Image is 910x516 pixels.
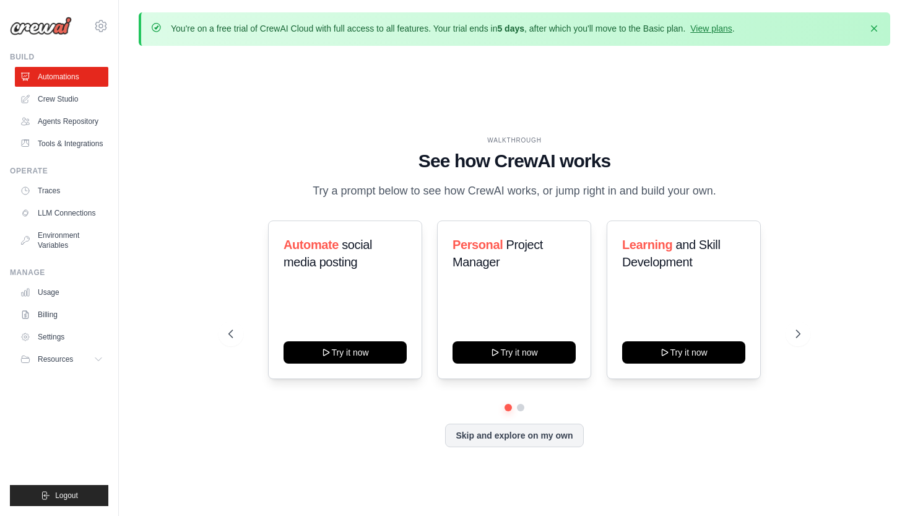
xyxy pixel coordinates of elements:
[306,182,722,200] p: Try a prompt below to see how CrewAI works, or jump right in and build your own.
[15,282,108,302] a: Usage
[38,354,73,364] span: Resources
[445,424,583,447] button: Skip and explore on my own
[15,134,108,154] a: Tools & Integrations
[15,181,108,201] a: Traces
[622,238,720,269] span: and Skill Development
[15,305,108,325] a: Billing
[284,341,407,364] button: Try it now
[55,491,78,501] span: Logout
[622,341,745,364] button: Try it now
[10,268,108,278] div: Manage
[228,150,800,172] h1: See how CrewAI works
[453,341,576,364] button: Try it now
[622,238,672,251] span: Learning
[15,67,108,87] a: Automations
[284,238,339,251] span: Automate
[10,52,108,62] div: Build
[15,203,108,223] a: LLM Connections
[15,225,108,255] a: Environment Variables
[15,89,108,109] a: Crew Studio
[10,485,108,506] button: Logout
[15,327,108,347] a: Settings
[171,22,735,35] p: You're on a free trial of CrewAI Cloud with full access to all features. Your trial ends in , aft...
[228,136,800,145] div: WALKTHROUGH
[453,238,543,269] span: Project Manager
[10,17,72,35] img: Logo
[497,24,524,33] strong: 5 days
[15,112,108,131] a: Agents Repository
[284,238,372,269] span: social media posting
[10,166,108,176] div: Operate
[690,24,732,33] a: View plans
[15,349,108,369] button: Resources
[453,238,503,251] span: Personal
